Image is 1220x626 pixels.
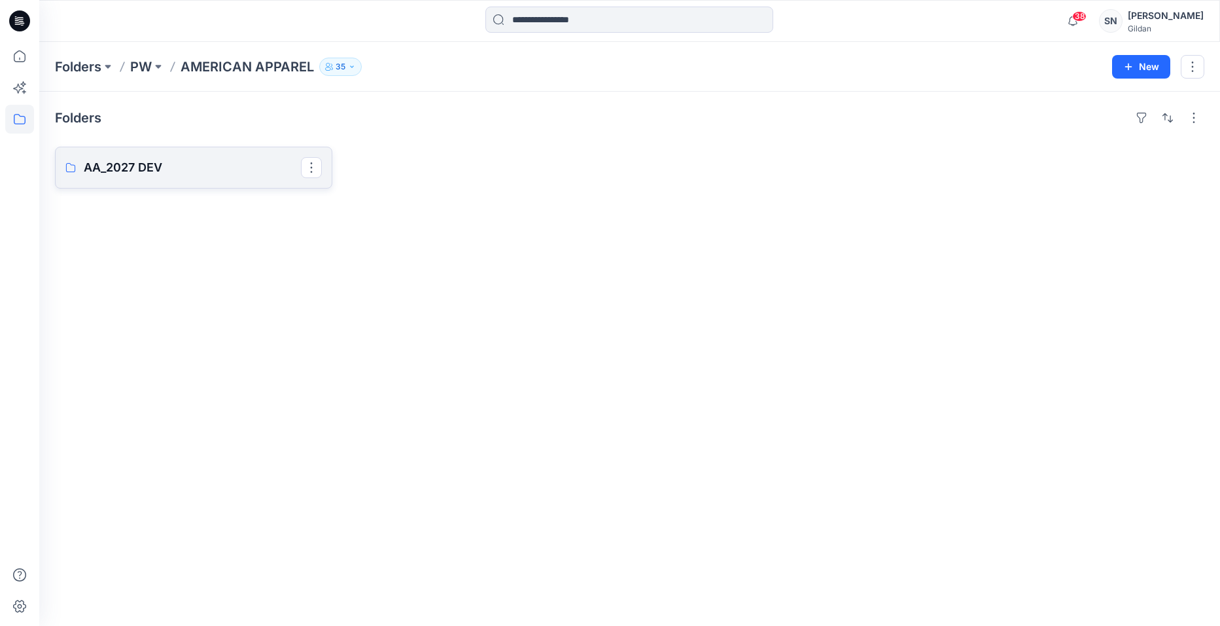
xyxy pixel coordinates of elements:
[1112,55,1170,79] button: New
[1128,24,1204,33] div: Gildan
[55,147,332,189] a: AA_2027 DEV
[1099,9,1123,33] div: SN
[84,158,301,177] p: AA_2027 DEV
[336,60,345,74] p: 35
[1072,11,1087,22] span: 38
[319,58,362,76] button: 35
[55,58,101,76] a: Folders
[181,58,314,76] p: AMERICAN APPAREL
[1128,8,1204,24] div: [PERSON_NAME]
[130,58,152,76] a: PW
[55,110,101,126] h4: Folders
